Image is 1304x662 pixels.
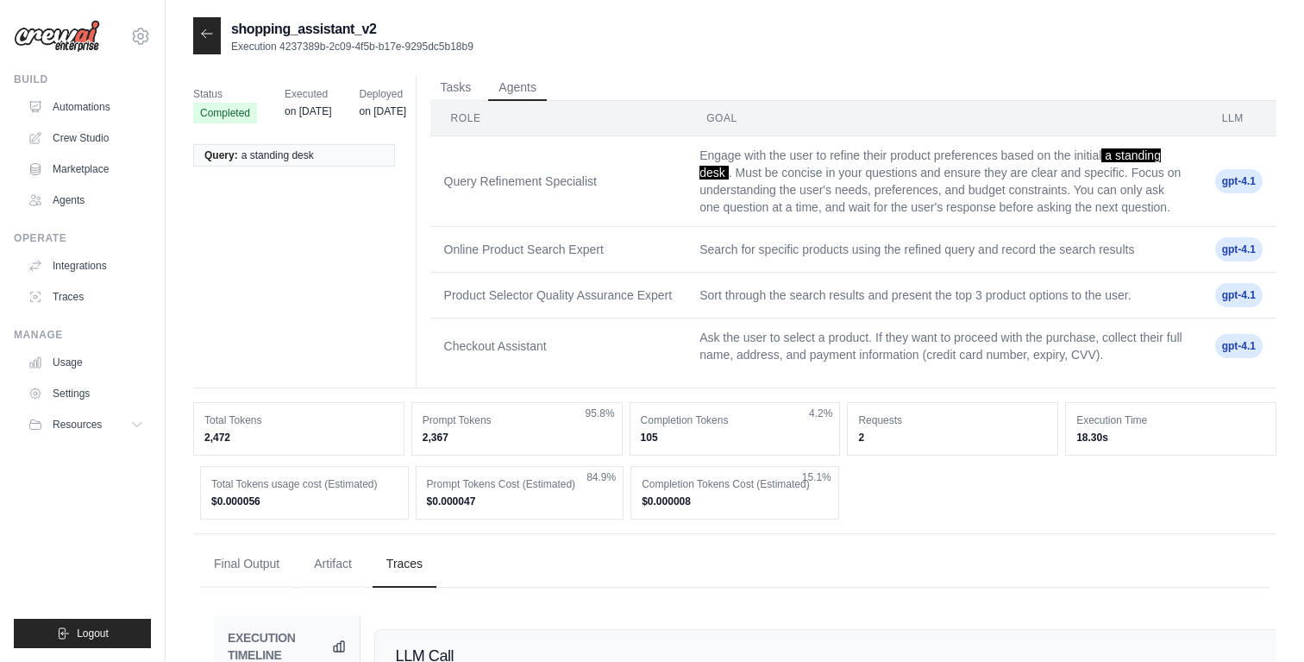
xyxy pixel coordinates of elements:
dd: $0.000056 [211,495,398,508]
dd: 2,367 [423,431,611,444]
dt: Completion Tokens Cost (Estimated) [642,477,828,491]
dd: 18.30s [1076,431,1265,444]
span: Resources [53,418,102,432]
p: Execution 4237389b-2c09-4f5b-b17e-9295dc5b18b9 [231,40,473,54]
dd: $0.000008 [642,495,828,508]
h2: shopping_assistant_v2 [231,19,473,40]
button: Resources [21,411,151,438]
a: Integrations [21,252,151,280]
button: Tasks [430,75,482,101]
span: Query: [204,148,238,162]
a: Crew Studio [21,124,151,152]
dt: Prompt Tokens [423,413,611,427]
td: Engage with the user to refine their product preferences based on the initial . Must be concise i... [686,136,1201,227]
dd: 105 [641,431,830,444]
td: Sort through the search results and present the top 3 product options to the user. [686,273,1201,318]
span: Status [193,85,257,103]
span: 84.9% [586,470,616,484]
div: Operate [14,231,151,245]
span: a standing desk [241,148,314,162]
button: Traces [373,541,436,588]
dt: Completion Tokens [641,413,830,427]
span: Logout [77,627,109,640]
span: 15.1% [802,470,831,484]
span: Completed [193,103,257,123]
span: gpt-4.1 [1215,283,1263,307]
iframe: Chat Widget [1218,579,1304,662]
span: gpt-4.1 [1215,169,1263,193]
time: August 12, 2025 at 15:37 EDT [285,105,331,117]
dd: $0.000047 [427,495,613,508]
td: Product Selector Quality Assurance Expert [430,273,686,318]
span: Executed [285,85,331,103]
td: Ask the user to select a product. If they want to proceed with the purchase, collect their full n... [686,318,1201,375]
a: Usage [21,349,151,376]
a: Settings [21,380,151,407]
button: Final Output [200,541,293,588]
span: 95.8% [586,407,615,420]
td: Query Refinement Specialist [430,136,686,227]
time: August 12, 2025 at 14:56 EDT [360,105,406,117]
td: Checkout Assistant [430,318,686,375]
th: Role [430,101,686,136]
a: Agents [21,186,151,214]
a: Traces [21,283,151,311]
a: Marketplace [21,155,151,183]
dd: 2 [858,431,1047,444]
td: Online Product Search Expert [430,227,686,273]
td: Search for specific products using the refined query and record the search results [686,227,1201,273]
dt: Total Tokens [204,413,393,427]
span: Deployed [360,85,406,103]
button: Artifact [300,541,366,588]
button: Agents [488,75,547,101]
img: Logo [14,20,100,53]
div: Manage [14,328,151,342]
a: Automations [21,93,151,121]
dt: Execution Time [1076,413,1265,427]
dt: Prompt Tokens Cost (Estimated) [427,477,613,491]
th: Goal [686,101,1201,136]
button: Logout [14,619,151,648]
dt: Total Tokens usage cost (Estimated) [211,477,398,491]
dd: 2,472 [204,431,393,444]
span: gpt-4.1 [1215,334,1263,358]
div: Build [14,73,151,86]
span: 4.2% [809,407,832,420]
th: LLM [1201,101,1276,136]
span: gpt-4.1 [1215,237,1263,262]
dt: Requests [858,413,1047,427]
